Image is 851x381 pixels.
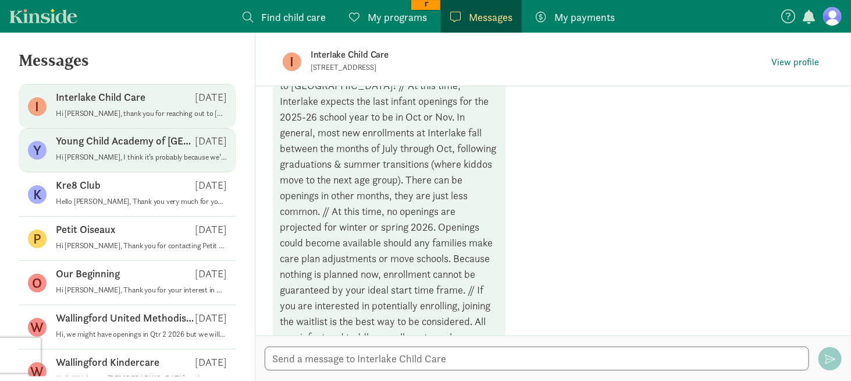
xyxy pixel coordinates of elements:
[195,267,227,281] p: [DATE]
[56,90,145,104] p: Interlake Child Care
[767,54,824,70] button: View profile
[218,12,237,20] a: Clear
[56,178,101,192] p: Kre8 Club
[56,311,195,325] p: Wallingford United Methodist Childcare Center
[56,134,195,148] p: Young Child Academy of [GEOGRAPHIC_DATA]
[261,9,326,25] span: Find child care
[469,9,512,25] span: Messages
[56,153,227,162] p: Hi [PERSON_NAME], I think it’s probably because we’re messaging through the Kinside website. If y...
[554,9,615,25] span: My payments
[28,185,47,204] figure: K
[195,223,227,237] p: [DATE]
[195,178,227,192] p: [DATE]
[771,55,819,69] span: View profile
[311,63,596,72] p: [STREET_ADDRESS]
[28,230,47,248] figure: P
[62,5,155,20] input: ASIN, PO, Alias, + more...
[56,241,227,251] p: Hi [PERSON_NAME], Thank you for contacting Petit Oiseaux! Yes absolutely, we will have an opening...
[283,52,301,71] figure: I
[179,3,234,12] input: ASIN
[195,134,227,148] p: [DATE]
[28,141,47,160] figure: Y
[56,267,120,281] p: Our Beginning
[179,12,198,20] a: View
[28,97,47,116] figure: I
[28,318,47,337] figure: W
[9,9,77,23] a: Kinside
[56,330,227,339] p: Hi, we might have openings in Qtr 2 2026 but we will draw from the families on our waitlist who w...
[195,355,227,369] p: [DATE]
[56,109,227,118] p: Hi [PERSON_NAME], thank you for reaching out to [GEOGRAPHIC_DATA]! // At this time, Interlake exp...
[198,12,218,20] a: Copy
[195,90,227,104] p: [DATE]
[56,285,227,295] p: Hi [PERSON_NAME], Thank you for your interest in Our Beginning School as a potential partner in y...
[311,47,677,63] p: Interlake Child Care
[56,355,159,369] p: Wallingford Kindercare
[28,274,47,292] figure: O
[56,197,227,206] p: Hello [PERSON_NAME], Thank you very much for your interest in the Kre8 Club. We are currently ful...
[56,223,115,237] p: Petit Oiseaux
[368,9,427,25] span: My programs
[195,311,227,325] p: [DATE]
[29,4,43,19] img: hcrasmus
